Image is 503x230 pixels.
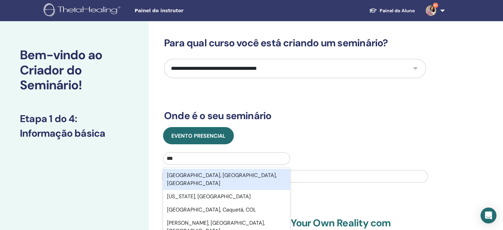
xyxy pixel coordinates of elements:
[426,5,436,16] img: default.jpg
[481,207,496,223] div: Open Intercom Messenger
[369,8,377,13] img: graduation-cap-white.svg
[163,169,290,190] div: [GEOGRAPHIC_DATA], [GEOGRAPHIC_DATA], [GEOGRAPHIC_DATA]
[164,110,426,122] h3: Onde é o seu seminário
[163,127,234,144] button: Evento presencial
[163,203,290,216] div: [GEOGRAPHIC_DATA], Caquetá, COL
[171,132,226,139] span: Evento presencial
[164,37,426,49] h3: Para qual curso você está criando um seminário?
[135,7,234,14] span: Painel do instrutor
[364,5,420,17] a: Painel do Aluno
[164,203,426,214] h3: Confirme seus dados
[20,48,129,93] h2: Bem-vindo ao Criador do Seminário!
[20,113,129,125] h3: Etapa 1 do 4 :
[163,190,290,203] div: [US_STATE], [GEOGRAPHIC_DATA]
[20,127,129,139] h3: Informação básica
[44,3,123,18] img: logo.png
[433,3,438,8] span: 9+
